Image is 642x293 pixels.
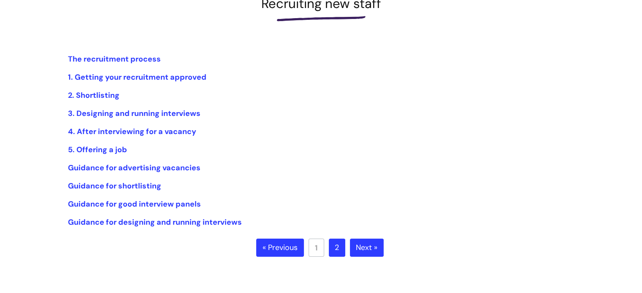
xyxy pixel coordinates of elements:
[309,239,324,257] a: 1
[68,90,119,100] a: 2. Shortlisting
[68,199,201,209] a: Guidance for good interview panels
[68,54,161,64] a: The recruitment process
[350,239,384,257] a: Next »
[68,217,242,227] a: Guidance for designing and running interviews
[68,181,161,191] a: Guidance for shortlisting
[68,108,200,118] a: 3. Designing and running interviews
[329,239,345,257] a: 2
[68,163,200,173] a: Guidance for advertising vacancies
[256,239,304,257] a: « Previous
[68,126,196,137] a: 4. After interviewing for a vacancy
[68,145,127,155] a: 5. Offering a job
[68,72,206,82] a: 1. Getting your recruitment approved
